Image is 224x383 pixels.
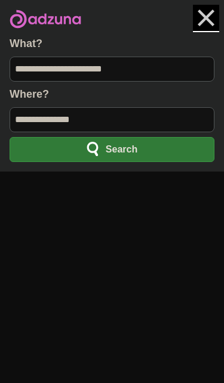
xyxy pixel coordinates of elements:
span: Search [106,138,137,161]
button: Search [10,137,214,162]
label: Where? [10,86,214,102]
img: Adzuna logo [10,10,81,29]
label: What? [10,36,214,52]
img: icon_close.svg [193,5,219,31]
